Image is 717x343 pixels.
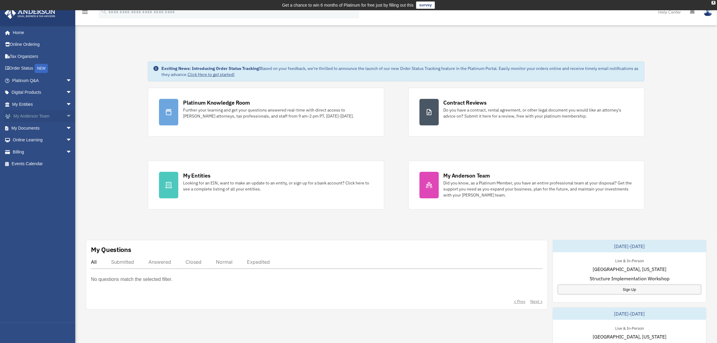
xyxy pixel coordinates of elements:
div: Further your learning and get your questions answered real-time with direct access to [PERSON_NAM... [183,107,373,119]
div: Live & In-Person [610,257,649,263]
span: arrow_drop_down [66,146,78,158]
div: Get a chance to win 6 months of Platinum for free just by filling out this [282,2,414,9]
div: Did you know, as a Platinum Member, you have an entire professional team at your disposal? Get th... [444,180,633,198]
a: Platinum Q&Aarrow_drop_down [4,74,81,87]
span: arrow_drop_down [66,98,78,111]
div: Platinum Knowledge Room [183,99,250,106]
div: My Entities [183,172,210,179]
div: Do you have a contract, rental agreement, or other legal document you would like an attorney's ad... [444,107,633,119]
img: Anderson Advisors Platinum Portal [3,7,57,19]
p: No questions match the selected filter. [91,275,172,284]
div: Closed [185,259,201,265]
div: close [712,1,715,5]
a: My Anderson Teamarrow_drop_down [4,110,81,122]
div: [DATE]-[DATE] [553,308,706,320]
a: My Entitiesarrow_drop_down [4,98,81,110]
i: menu [81,8,89,16]
img: User Pic [703,8,712,16]
div: My Anderson Team [444,172,490,179]
a: Online Ordering [4,39,81,51]
a: Click Here to get started! [188,72,235,77]
a: Contract Reviews Do you have a contract, rental agreement, or other legal document you would like... [408,88,644,137]
div: All [91,259,97,265]
div: Looking for an EIN, want to make an update to an entity, or sign up for a bank account? Click her... [183,180,373,192]
span: [GEOGRAPHIC_DATA], [US_STATE] [593,333,666,340]
span: Structure Implementation Workshop [590,275,669,282]
a: My Anderson Team Did you know, as a Platinum Member, you have an entire professional team at your... [408,161,644,209]
a: Home [4,27,78,39]
div: My Questions [91,245,131,254]
div: Contract Reviews [444,99,487,106]
a: Sign Up [558,285,701,294]
a: Platinum Knowledge Room Further your learning and get your questions answered real-time with dire... [148,88,384,137]
i: search [101,8,107,15]
a: Billingarrow_drop_down [4,146,81,158]
span: [GEOGRAPHIC_DATA], [US_STATE] [593,266,666,273]
a: menu [81,11,89,16]
span: arrow_drop_down [66,74,78,87]
strong: Exciting News: Introducing Order Status Tracking! [161,66,260,71]
a: Online Learningarrow_drop_down [4,134,81,146]
a: Digital Productsarrow_drop_down [4,87,81,99]
div: Submitted [111,259,134,265]
div: Normal [216,259,232,265]
a: Order StatusNEW [4,62,81,75]
div: [DATE]-[DATE] [553,240,706,252]
span: arrow_drop_down [66,87,78,99]
span: arrow_drop_down [66,110,78,123]
a: Events Calendar [4,158,81,170]
a: survey [416,2,435,9]
a: Tax Organizers [4,50,81,62]
div: Expedited [247,259,270,265]
span: arrow_drop_down [66,122,78,134]
div: NEW [35,64,48,73]
div: Based on your feedback, we're thrilled to announce the launch of our new Order Status Tracking fe... [161,65,639,77]
div: Live & In-Person [610,325,649,331]
div: Answered [148,259,171,265]
a: My Entities Looking for an EIN, want to make an update to an entity, or sign up for a bank accoun... [148,161,384,209]
a: My Documentsarrow_drop_down [4,122,81,134]
span: arrow_drop_down [66,134,78,146]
